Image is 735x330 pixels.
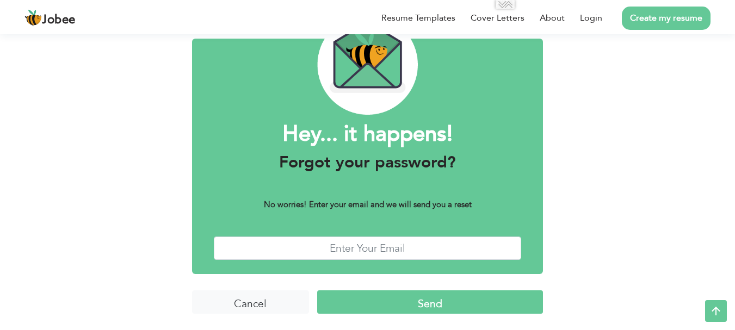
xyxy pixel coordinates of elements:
a: Cover Letters [471,11,524,24]
img: envelope_bee.png [317,15,418,115]
a: Login [580,11,602,24]
input: Send [317,290,543,314]
b: No worries! Enter your email and we will send you a reset [264,199,472,210]
input: Cancel [192,290,309,314]
a: About [540,11,565,24]
a: Resume Templates [381,11,455,24]
img: jobee.io [24,9,42,27]
input: Enter Your Email [214,236,522,260]
a: Create my resume [622,7,711,30]
h3: Forgot your password? [214,153,522,172]
a: Jobee [24,9,76,27]
span: Jobee [42,14,76,26]
h1: Hey... it happens! [214,120,522,148]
